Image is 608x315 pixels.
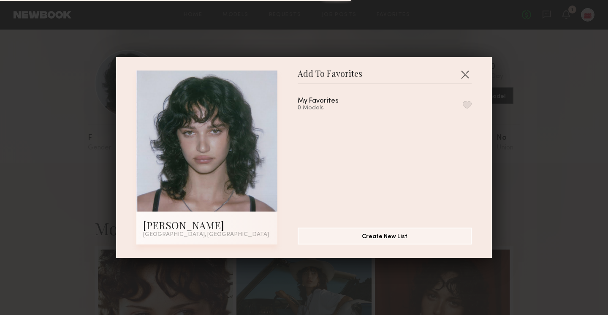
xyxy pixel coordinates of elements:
[298,228,472,244] button: Create New List
[458,68,472,81] button: Close
[143,218,271,232] div: [PERSON_NAME]
[298,105,359,111] div: 0 Models
[298,98,339,105] div: My Favorites
[143,232,271,238] div: [GEOGRAPHIC_DATA], [GEOGRAPHIC_DATA]
[298,71,362,83] span: Add To Favorites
